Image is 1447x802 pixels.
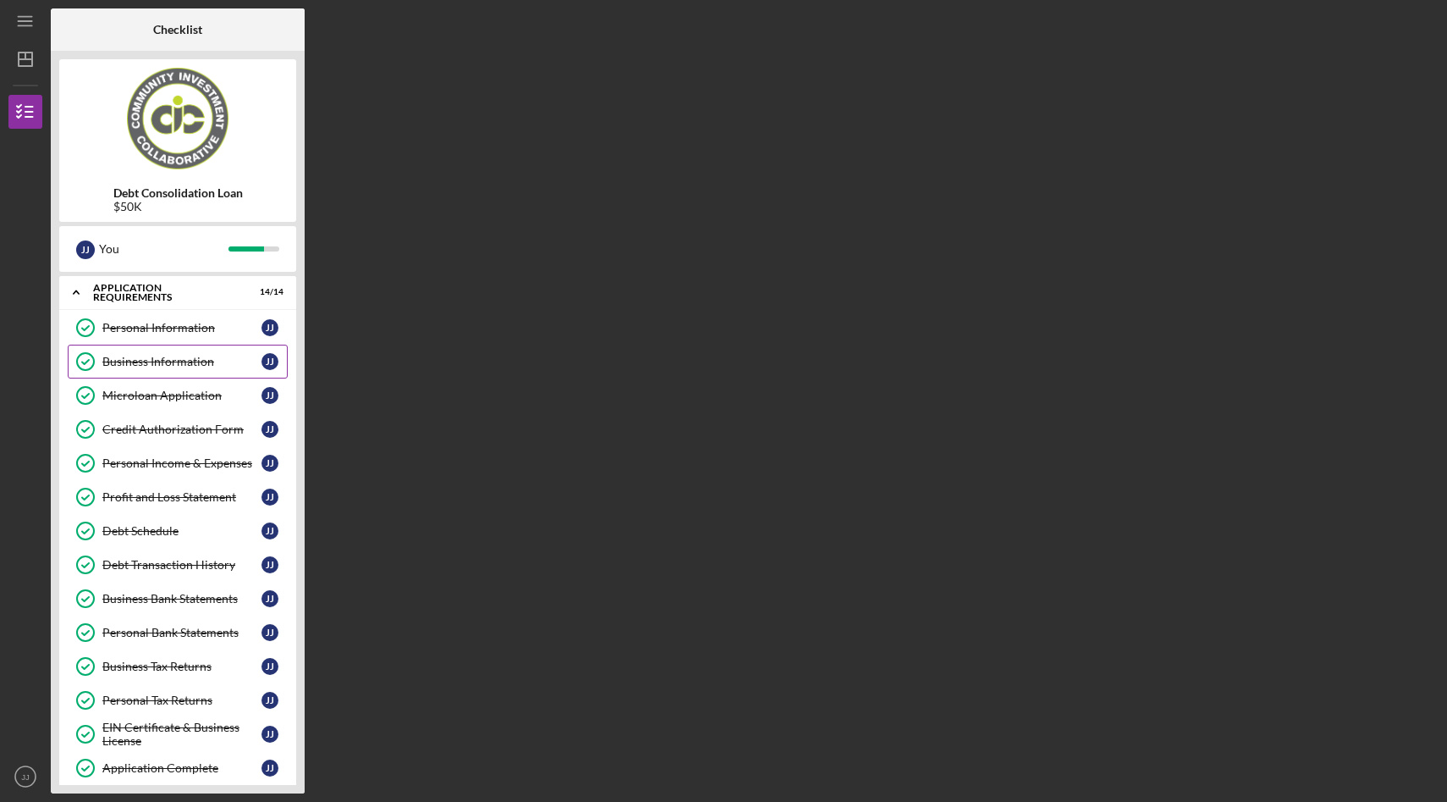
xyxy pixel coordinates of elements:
[261,760,278,777] div: J J
[102,660,261,673] div: Business Tax Returns
[113,186,243,200] b: Debt Consolidation Loan
[68,412,288,446] a: Credit Authorization FormJJ
[102,761,261,775] div: Application Complete
[93,283,241,302] div: Application Requirements
[153,23,202,36] b: Checklist
[68,683,288,717] a: Personal Tax ReturnsJJ
[102,389,261,402] div: Microloan Application
[68,446,288,480] a: Personal Income & ExpensesJJ
[68,480,288,514] a: Profit and Loss StatementJJ
[253,287,283,297] div: 14 / 14
[68,582,288,616] a: Business Bank StatementsJJ
[59,68,296,169] img: Product logo
[261,523,278,539] div: J J
[102,694,261,707] div: Personal Tax Returns
[261,624,278,641] div: J J
[102,592,261,606] div: Business Bank Statements
[68,311,288,345] a: Personal InformationJJ
[261,590,278,607] div: J J
[102,490,261,504] div: Profit and Loss Statement
[76,241,95,259] div: J J
[261,489,278,506] div: J J
[261,353,278,370] div: J J
[68,751,288,785] a: Application CompleteJJ
[102,558,261,572] div: Debt Transaction History
[261,556,278,573] div: J J
[21,772,30,782] text: JJ
[68,650,288,683] a: Business Tax ReturnsJJ
[261,726,278,743] div: J J
[102,456,261,470] div: Personal Income & Expenses
[68,717,288,751] a: EIN Certificate & Business LicenseJJ
[99,235,228,263] div: You
[102,355,261,368] div: Business Information
[102,524,261,538] div: Debt Schedule
[68,548,288,582] a: Debt Transaction HistoryJJ
[8,760,42,794] button: JJ
[68,345,288,379] a: Business InformationJJ
[68,514,288,548] a: Debt ScheduleJJ
[102,626,261,639] div: Personal Bank Statements
[261,387,278,404] div: J J
[113,200,243,213] div: $50K
[261,455,278,472] div: J J
[261,421,278,438] div: J J
[261,692,278,709] div: J J
[261,319,278,336] div: J J
[261,658,278,675] div: J J
[68,379,288,412] a: Microloan ApplicationJJ
[102,423,261,436] div: Credit Authorization Form
[68,616,288,650] a: Personal Bank StatementsJJ
[102,721,261,748] div: EIN Certificate & Business License
[102,321,261,335] div: Personal Information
